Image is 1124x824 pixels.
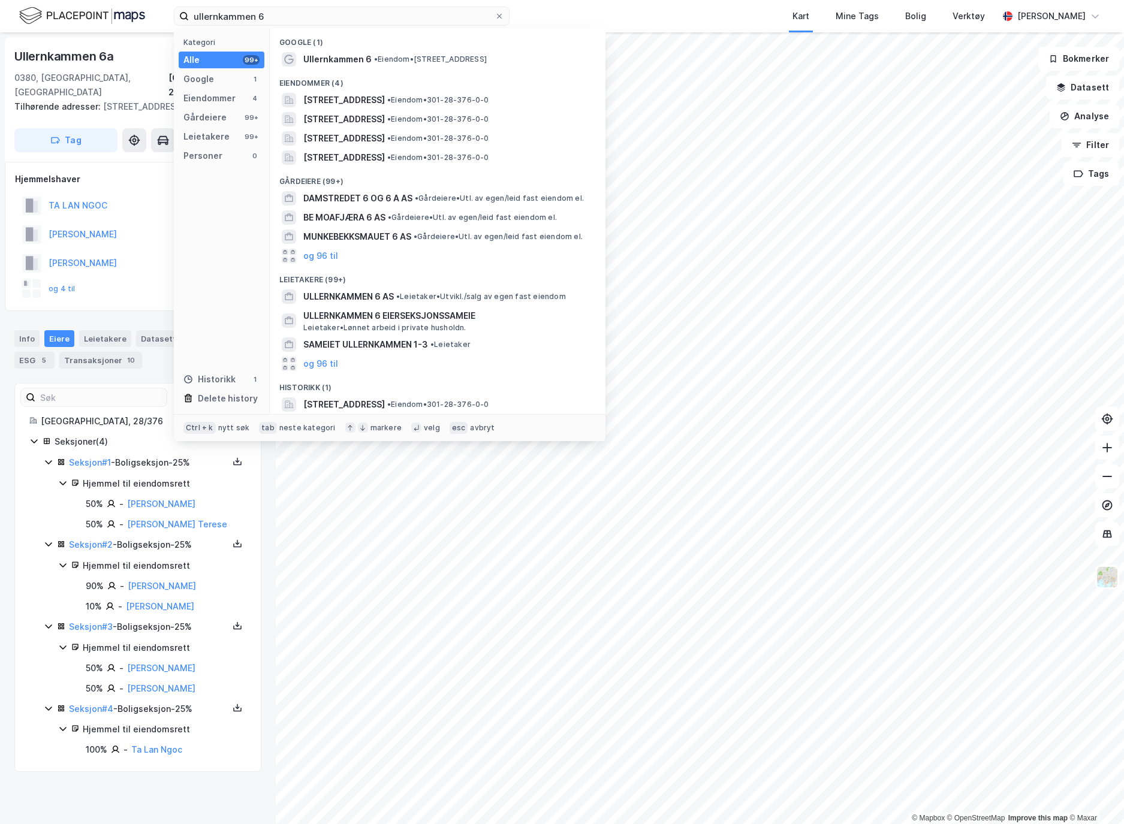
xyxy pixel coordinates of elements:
div: nytt søk [218,423,250,433]
span: Gårdeiere • Utl. av egen/leid fast eiendom el. [388,213,557,222]
div: Bolig [905,9,926,23]
div: 4 [250,93,260,103]
input: Søk på adresse, matrikkel, gårdeiere, leietakere eller personer [189,7,495,25]
span: Gårdeiere • Utl. av egen/leid fast eiendom el. [414,232,583,242]
span: • [387,400,391,409]
a: Improve this map [1008,814,1068,822]
input: Søk [35,388,167,406]
div: - Boligseksjon - 25% [69,620,228,634]
a: [PERSON_NAME] [127,499,195,509]
a: Mapbox [912,814,945,822]
div: Eiendommer (4) [270,69,605,90]
div: 1 [250,74,260,84]
div: 50% [86,497,103,511]
img: logo.f888ab2527a4732fd821a326f86c7f29.svg [19,5,145,26]
span: [STREET_ADDRESS] [303,112,385,126]
div: Eiendommer [183,91,236,105]
div: - Boligseksjon - 25% [69,538,228,552]
div: Google [183,72,214,86]
div: Ullernkammen 6a [14,47,116,66]
div: Hjemmel til eiendomsrett [83,559,246,573]
div: Info [14,330,40,347]
a: [PERSON_NAME] [127,683,195,693]
span: Eiendom • 301-28-376-0-0 [387,400,489,409]
div: Verktøy [953,9,985,23]
div: Kategori [183,38,264,47]
a: Seksjon#2 [69,539,113,550]
div: 5 [38,354,50,366]
a: Seksjon#4 [69,704,113,714]
div: Hjemmel til eiendomsrett [83,722,246,737]
div: Delete history [198,391,258,406]
span: [STREET_ADDRESS] [303,93,385,107]
div: Mine Tags [836,9,879,23]
span: • [374,55,378,64]
div: 50% [86,681,103,696]
span: Eiendom • 301-28-376-0-0 [387,95,489,105]
span: Leietaker [430,340,471,349]
div: 0380, [GEOGRAPHIC_DATA], [GEOGRAPHIC_DATA] [14,71,168,99]
span: ULLERNKAMMEN 6 EIERSEKSJONSSAMEIE [303,309,591,323]
a: [PERSON_NAME] Terese [127,519,227,529]
div: 10 [125,354,137,366]
a: OpenStreetMap [947,814,1005,822]
span: • [387,95,391,104]
div: 50% [86,661,103,675]
button: og 96 til [303,357,338,371]
div: Ctrl + k [183,422,216,434]
div: - Boligseksjon - 25% [69,455,228,470]
div: Historikk (1) [270,373,605,395]
span: MUNKEBEKKSMAUET 6 AS [303,230,411,244]
div: 99+ [243,113,260,122]
div: - [119,681,123,696]
div: 99+ [243,55,260,65]
a: [PERSON_NAME] [128,581,196,591]
div: Eiere [44,330,74,347]
div: [GEOGRAPHIC_DATA], 28/376 [168,71,261,99]
span: Eiendom • 301-28-376-0-0 [387,134,489,143]
div: 50% [86,517,103,532]
div: esc [450,422,468,434]
a: Seksjon#1 [69,457,111,467]
div: tab [259,422,277,434]
div: - [119,661,123,675]
span: • [430,340,434,349]
div: Alle [183,53,200,67]
div: 90% [86,579,104,593]
div: Kart [792,9,809,23]
div: Gårdeiere (99+) [270,167,605,189]
button: Tags [1063,162,1119,186]
span: • [414,232,417,241]
div: 100% [86,742,107,757]
button: Filter [1062,133,1119,157]
div: Hjemmel til eiendomsrett [83,641,246,655]
div: Leietakere [183,129,230,144]
div: Seksjoner ( 4 ) [55,434,246,449]
span: [STREET_ADDRESS] [303,397,385,412]
span: SAMEIET ULLERNKAMMEN 1-3 [303,337,428,352]
div: - [118,599,122,614]
div: velg [424,423,440,433]
span: Leietaker • Utvikl./salg av egen fast eiendom [396,292,566,301]
span: • [387,134,391,143]
div: avbryt [470,423,495,433]
button: Bokmerker [1038,47,1119,71]
span: Gårdeiere • Utl. av egen/leid fast eiendom el. [415,194,584,203]
span: Tilhørende adresser: [14,101,103,111]
div: Chat Widget [1064,766,1124,824]
a: [PERSON_NAME] [127,663,195,673]
span: • [388,213,391,222]
span: [STREET_ADDRESS] [303,131,385,146]
div: Datasett [136,330,181,347]
div: Hjemmel til eiendomsrett [83,476,246,491]
span: [STREET_ADDRESS] [303,150,385,165]
a: Ta Lan Ngoc [131,744,182,754]
div: - [123,742,128,757]
span: • [415,194,418,203]
span: DAMSTREDET 6 OG 6 A AS [303,191,412,206]
div: 1 [250,375,260,384]
span: Eiendom • [STREET_ADDRESS] [374,55,487,64]
div: Google (1) [270,28,605,50]
span: BE MOAFJÆRA 6 AS [303,210,385,225]
span: ULLERNKAMMEN 6 AS [303,289,394,304]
